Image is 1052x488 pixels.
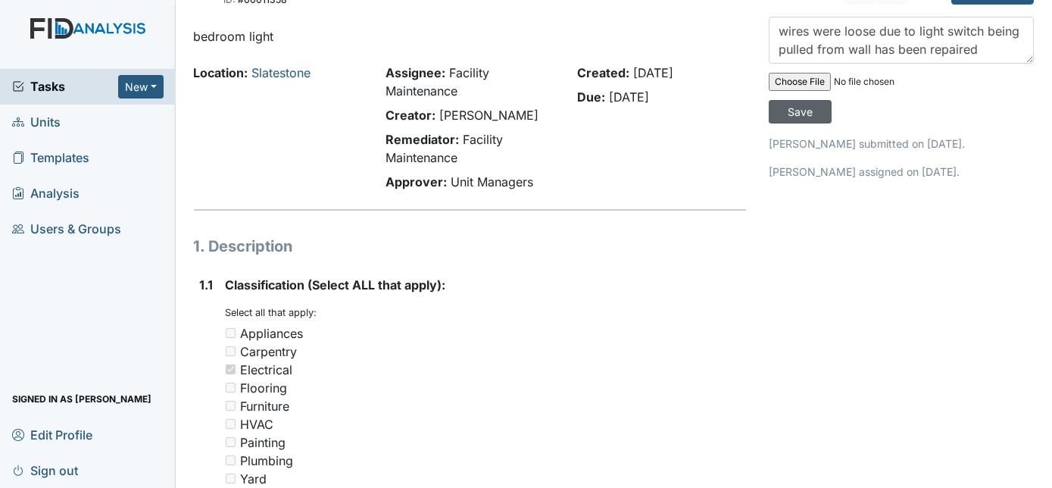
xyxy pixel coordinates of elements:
strong: Due: [577,89,605,105]
div: Flooring [241,379,288,397]
div: Appliances [241,324,304,343]
small: Select all that apply: [226,307,317,318]
input: Save [769,100,832,124]
strong: Remediator: [386,132,459,147]
span: Analysis [12,182,80,205]
span: [PERSON_NAME] [439,108,538,123]
h1: 1. Description [194,235,747,258]
a: Slatestone [252,65,311,80]
p: [PERSON_NAME] submitted on [DATE]. [769,136,1034,152]
a: Tasks [12,77,118,95]
strong: Location: [194,65,248,80]
input: Appliances [226,328,236,338]
div: Carpentry [241,343,298,361]
span: [DATE] [633,65,673,80]
span: Classification (Select ALL that apply): [226,277,446,292]
span: Edit Profile [12,423,92,446]
label: 1.1 [200,276,214,294]
input: Plumbing [226,455,236,465]
span: Templates [12,146,89,170]
strong: Creator: [386,108,435,123]
span: Sign out [12,458,78,482]
input: HVAC [226,419,236,429]
div: Plumbing [241,452,294,470]
strong: Created: [577,65,629,80]
span: Users & Groups [12,217,121,241]
input: Electrical [226,364,236,374]
input: Yard [226,474,236,483]
span: [DATE] [609,89,649,105]
div: Painting [241,433,286,452]
div: Yard [241,470,267,488]
input: Painting [226,437,236,447]
input: Carpentry [226,346,236,356]
strong: Assignee: [386,65,445,80]
span: Unit Managers [451,174,533,189]
p: bedroom light [194,27,747,45]
div: Electrical [241,361,293,379]
button: New [118,75,164,99]
input: Furniture [226,401,236,411]
input: Flooring [226,383,236,393]
span: Units [12,111,61,134]
strong: Approver: [386,174,447,189]
div: HVAC [241,415,274,433]
span: Signed in as [PERSON_NAME] [12,387,151,411]
div: Furniture [241,397,290,415]
p: [PERSON_NAME] assigned on [DATE]. [769,164,1034,180]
